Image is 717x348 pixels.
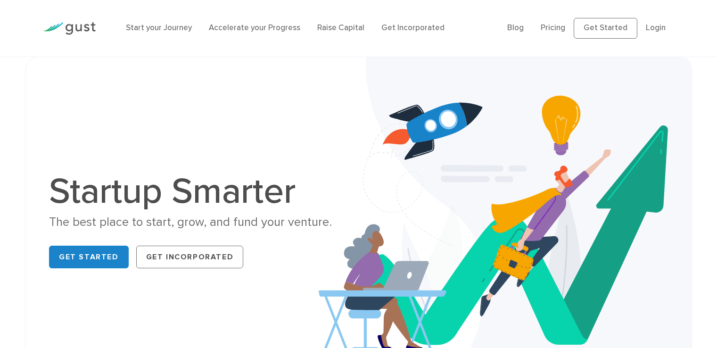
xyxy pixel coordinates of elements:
[646,23,666,33] a: Login
[574,18,637,39] a: Get Started
[507,23,524,33] a: Blog
[126,23,192,33] a: Start your Journey
[541,23,565,33] a: Pricing
[381,23,445,33] a: Get Incorporated
[49,214,351,231] div: The best place to start, grow, and fund your venture.
[136,246,244,268] a: Get Incorporated
[49,174,351,209] h1: Startup Smarter
[43,22,96,35] img: Gust Logo
[317,23,364,33] a: Raise Capital
[209,23,300,33] a: Accelerate your Progress
[49,246,129,268] a: Get Started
